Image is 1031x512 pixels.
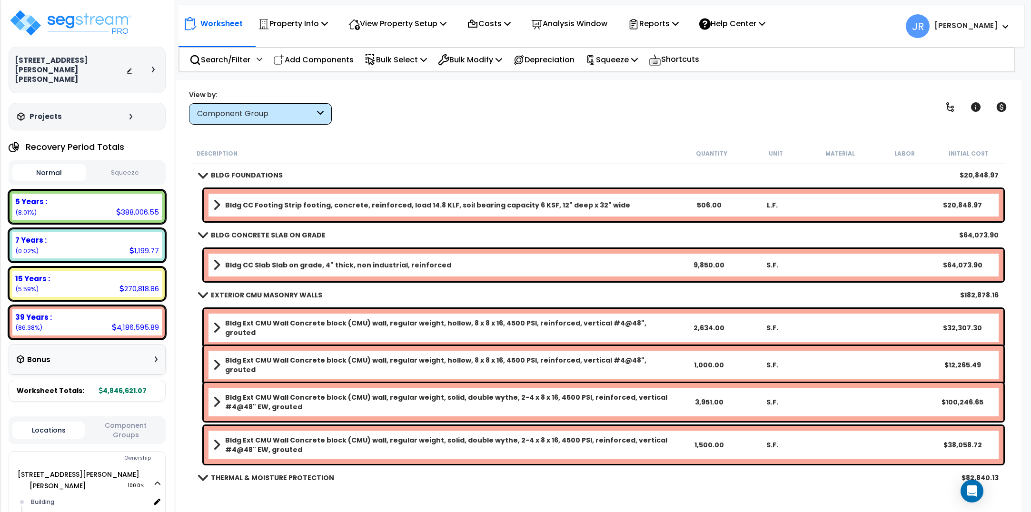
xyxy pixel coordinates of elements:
[189,90,332,99] div: View by:
[12,164,86,181] button: Normal
[932,440,994,450] div: $38,058.72
[200,17,243,30] p: Worksheet
[15,197,47,207] b: 5 Years :
[213,258,677,272] a: Assembly Title
[112,322,159,332] div: 4,186,595.89
[89,165,162,181] button: Squeeze
[27,356,50,364] h3: Bonus
[932,360,994,370] div: $12,265.49
[29,496,150,508] div: Building
[197,108,315,119] div: Component Group
[119,284,159,294] div: 270,818.86
[678,200,740,210] div: 506.00
[18,470,139,491] a: [STREET_ADDRESS][PERSON_NAME][PERSON_NAME] 100.0%
[678,260,740,270] div: 9,850.00
[699,17,765,30] p: Help Center
[678,397,740,407] div: 3,951.00
[644,48,704,71] div: Shortcuts
[649,53,699,67] p: Shortcuts
[268,49,359,71] div: Add Components
[128,480,153,492] span: 100.0%
[28,453,165,464] div: Ownership
[225,318,677,337] b: Bldg Ext CMU Wall Concrete block (CMU) wall, regular weight, hollow, 8 x 8 x 16, 4500 PSI, reinfo...
[678,323,740,333] div: 2,634.00
[99,386,147,395] b: 4,846,621.07
[211,473,334,482] b: THERMAL & MOISTURE PROTECTION
[949,150,989,158] small: Initial Cost
[959,230,999,240] div: $64,073.90
[15,285,39,293] small: 5.587786956903565%
[213,318,677,337] a: Assembly Title
[894,150,915,158] small: Labor
[258,17,328,30] p: Property Info
[213,198,677,212] a: Assembly Title
[741,323,803,333] div: S.F.
[531,17,607,30] p: Analysis Window
[197,150,238,158] small: Description
[26,142,124,152] h4: Recovery Period Totals
[12,422,85,439] button: Locations
[213,435,677,454] a: Assembly Title
[741,200,803,210] div: L.F.
[273,53,354,66] p: Add Components
[508,49,580,71] div: Depreciation
[116,207,159,217] div: 388,006.55
[513,53,575,66] p: Depreciation
[30,112,62,121] h3: Projects
[961,480,983,502] div: Open Intercom Messenger
[348,17,446,30] p: View Property Setup
[678,360,740,370] div: 1,000.00
[741,260,803,270] div: S.F.
[906,14,930,38] span: JR
[932,397,994,407] div: $100,246.65
[696,150,727,158] small: Quantity
[962,473,999,482] div: $82,840.13
[225,355,677,374] b: Bldg Ext CMU Wall Concrete block (CMU) wall, regular weight, hollow, 8 x 8 x 16, 4500 PSI, reinfo...
[438,53,502,66] p: Bulk Modify
[213,393,677,412] a: Assembly Title
[89,420,162,440] button: Component Groups
[932,200,994,210] div: $20,848.97
[585,53,638,66] p: Squeeze
[213,355,677,374] a: Assembly Title
[932,323,994,333] div: $32,307.30
[225,200,630,210] b: Bldg CC Footing Strip footing, concrete, reinforced, load 14.8 KLF, soil bearing capacity 6 KSF, ...
[678,440,740,450] div: 1,500.00
[15,274,50,284] b: 15 Years :
[15,312,52,322] b: 39 Years :
[741,440,803,450] div: S.F.
[825,150,855,158] small: Material
[17,386,84,395] span: Worksheet Totals:
[211,170,283,180] b: BLDG FOUNDATIONS
[189,53,250,66] p: Search/Filter
[129,246,159,256] div: 1,199.77
[960,170,999,180] div: $20,848.97
[960,290,999,300] div: $182,878.16
[15,235,47,245] b: 7 Years :
[932,260,994,270] div: $64,073.90
[741,360,803,370] div: S.F.
[225,260,451,270] b: Bldg CC Slab Slab on grade, 4" thick, non industrial, reinforced
[211,290,322,300] b: EXTERIOR CMU MASONRY WALLS
[225,435,677,454] b: Bldg Ext CMU Wall Concrete block (CMU) wall, regular weight, solid, double wythe, 2-4 x 8 x 16, 4...
[15,247,39,255] small: 0.02475477209114679%
[365,53,427,66] p: Bulk Select
[9,9,132,37] img: logo_pro_r.png
[934,20,998,30] b: [PERSON_NAME]
[467,17,511,30] p: Costs
[741,397,803,407] div: S.F.
[769,150,783,158] small: Unit
[225,393,677,412] b: Bldg Ext CMU Wall Concrete block (CMU) wall, regular weight, solid, double wythe, 2-4 x 8 x 16, 4...
[15,56,126,84] h3: [STREET_ADDRESS][PERSON_NAME][PERSON_NAME]
[211,230,326,240] b: BLDG CONCRETE SLAB ON GRADE
[15,208,37,217] small: 8.005712524168926%
[15,324,42,332] small: 86.38174574683636%
[628,17,679,30] p: Reports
